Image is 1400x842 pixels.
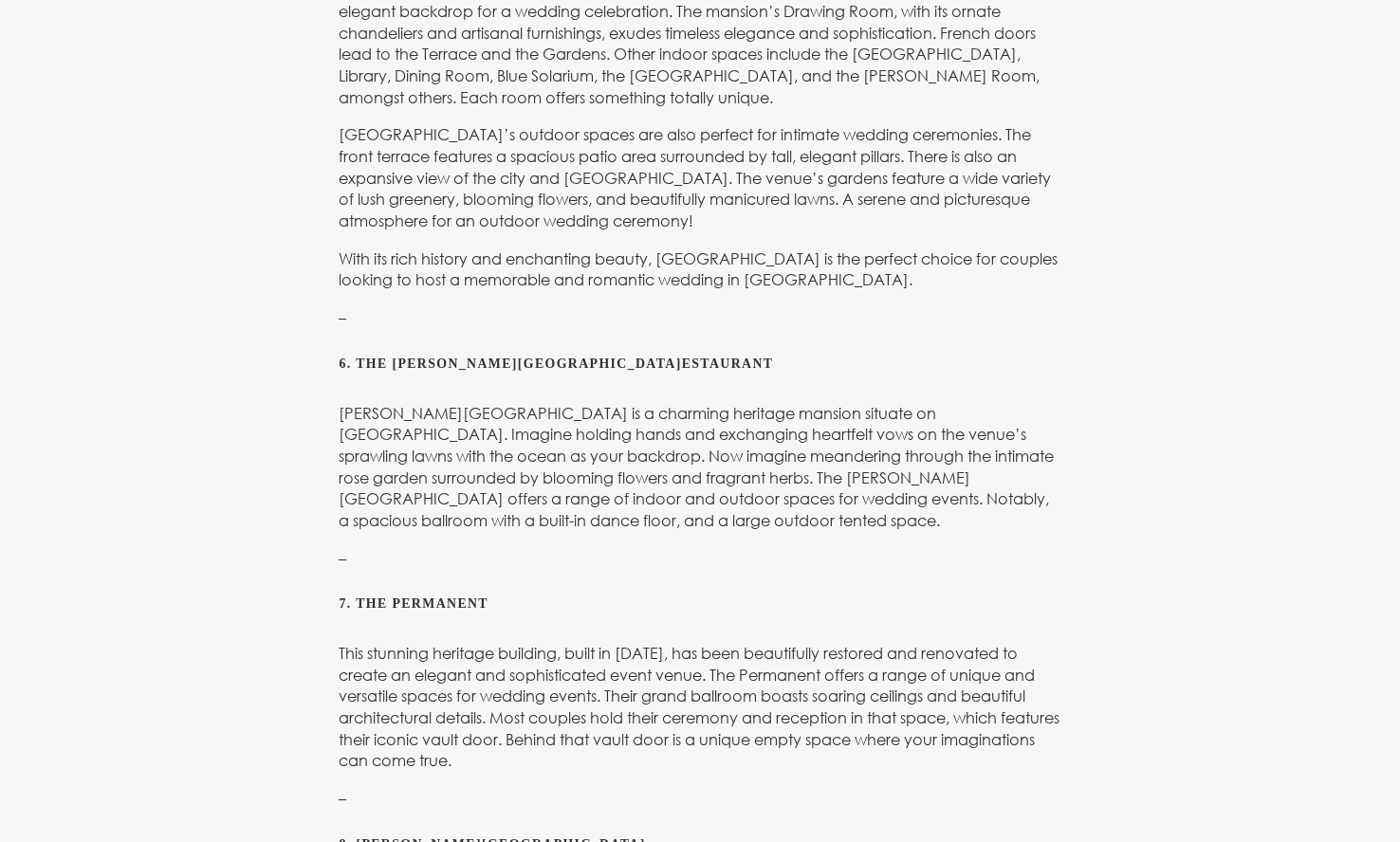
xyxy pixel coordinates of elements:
a: 6. The [PERSON_NAME][GEOGRAPHIC_DATA] [339,357,681,371]
p: With its rich history and enchanting beauty, [GEOGRAPHIC_DATA] is the perfect choice for couples ... [339,248,1060,291]
p: This stunning heritage building, built in [DATE], has been beautifully restored and renovated to ... [339,643,1060,772]
p: [PERSON_NAME][GEOGRAPHIC_DATA] is a charming heritage mansion situate on [GEOGRAPHIC_DATA]. Imagi... [339,403,1060,532]
p: – [339,788,1060,810]
a: estaurant [682,357,774,371]
a: 7. The Permanent [339,596,488,611]
p: – [339,307,1060,329]
p: [GEOGRAPHIC_DATA]’s outdoor spaces are also perfect for intimate wedding ceremonies. The front te... [339,124,1060,231]
p: – [339,548,1060,570]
